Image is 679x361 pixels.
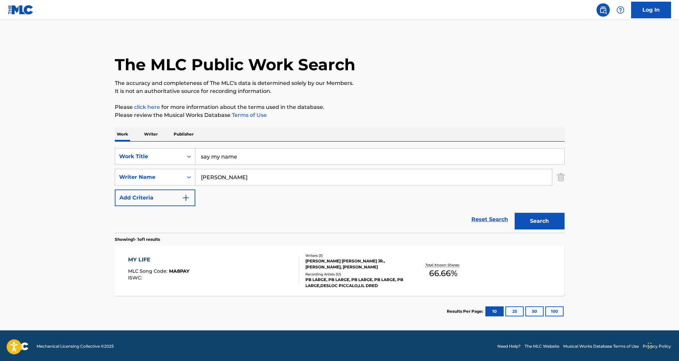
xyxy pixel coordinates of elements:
span: MA8PAY [169,268,189,274]
span: MLC Song Code : [128,268,169,274]
img: MLC Logo [8,5,34,15]
a: Public Search [596,3,610,17]
a: Terms of Use [231,112,267,118]
p: The accuracy and completeness of The MLC's data is determined solely by our Members. [115,79,565,87]
button: 25 [505,306,524,316]
form: Search Form [115,148,565,233]
p: Publisher [172,127,196,141]
div: Work Title [119,153,179,161]
a: click here [134,104,160,110]
button: 50 [525,306,544,316]
div: Help [614,3,627,17]
p: Writer [142,127,160,141]
div: [PERSON_NAME] [PERSON_NAME] JR., [PERSON_NAME], [PERSON_NAME] [305,258,406,270]
button: Search [515,213,565,229]
a: Log In [631,2,671,18]
div: Writers ( 3 ) [305,253,406,258]
p: Please for more information about the terms used in the database. [115,103,565,111]
a: Musical Works Database Terms of Use [563,343,639,349]
p: Showing 1 - 1 of 1 results [115,236,160,242]
img: search [599,6,607,14]
div: Writer Name [119,173,179,181]
img: Delete Criterion [557,169,565,185]
p: Total Known Shares: [425,262,461,267]
span: 66.66 % [429,267,457,279]
a: Privacy Policy [643,343,671,349]
img: 9d2ae6d4665cec9f34b9.svg [182,194,190,202]
p: Please review the Musical Works Database [115,111,565,119]
span: ISWC : [128,275,144,281]
p: Work [115,127,130,141]
p: It is not an authoritative source for recording information. [115,87,565,95]
p: Results Per Page: [447,308,485,314]
img: help [616,6,624,14]
button: 100 [545,306,564,316]
h1: The MLC Public Work Search [115,55,355,75]
iframe: Chat Widget [646,329,679,361]
div: MY LIFE [128,256,189,264]
div: Recording Artists ( 12 ) [305,272,406,277]
a: Reset Search [468,212,511,227]
a: Need Help? [497,343,521,349]
button: Add Criteria [115,189,195,206]
div: PB LARGE, PB LARGE, PB LARGE, PB LARGE, PB LARGE,DESLOC PICCALO,LIL DRED [305,277,406,289]
a: MY LIFEMLC Song Code:MA8PAYISWC:Writers (3)[PERSON_NAME] [PERSON_NAME] JR., [PERSON_NAME], [PERSO... [115,246,565,296]
button: 10 [485,306,504,316]
a: The MLC Website [525,343,559,349]
div: Drag [648,336,652,356]
span: Mechanical Licensing Collective © 2025 [37,343,114,349]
